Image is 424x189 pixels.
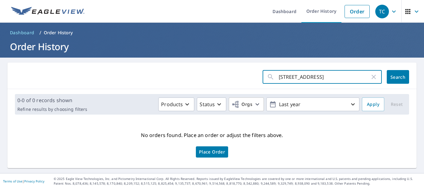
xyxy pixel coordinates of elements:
[3,179,22,183] a: Terms of Use
[279,68,370,86] input: Address, Report #, Claim ID, etc.
[387,70,409,84] button: Search
[11,7,84,16] img: EV Logo
[277,99,349,110] p: Last year
[345,5,370,18] a: Order
[54,177,421,186] p: © 2025 Eagle View Technologies, Inc. and Pictometry International Corp. All Rights Reserved. Repo...
[17,97,87,104] p: 0-0 of 0 records shown
[39,29,41,36] li: /
[7,28,417,38] nav: breadcrumb
[200,101,215,108] p: Status
[367,101,379,108] span: Apply
[362,97,384,111] button: Apply
[197,97,226,111] button: Status
[10,30,34,36] span: Dashboard
[199,150,225,154] span: Place Order
[392,74,404,80] span: Search
[266,97,359,111] button: Last year
[229,97,264,111] button: Orgs
[232,101,252,108] span: Orgs
[375,5,389,18] div: TC
[17,106,87,112] p: Refine results by choosing filters
[196,146,228,158] a: Place Order
[158,97,194,111] button: Products
[7,28,37,38] a: Dashboard
[141,130,283,140] p: No orders found. Place an order or adjust the filters above.
[44,30,73,36] p: Order History
[7,40,417,53] h1: Order History
[161,101,183,108] p: Products
[24,179,44,183] a: Privacy Policy
[3,179,44,183] p: |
